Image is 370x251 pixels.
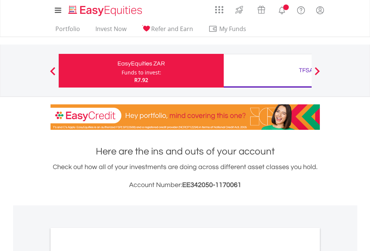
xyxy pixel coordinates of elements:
img: thrive-v2.svg [233,4,245,16]
img: grid-menu-icon.svg [215,6,223,14]
a: Notifications [272,2,291,17]
a: Home page [65,2,145,17]
a: FAQ's and Support [291,2,311,17]
span: R7.92 [134,76,148,83]
img: EasyEquities_Logo.png [67,4,145,17]
a: Portfolio [52,25,83,37]
a: Refer and Earn [139,25,196,37]
a: Vouchers [250,2,272,16]
span: Refer and Earn [151,25,193,33]
img: EasyCredit Promotion Banner [51,104,320,130]
button: Previous [45,71,60,78]
div: Funds to invest: [122,69,161,76]
h1: Here are the ins and outs of your account [51,145,320,158]
button: Next [310,71,325,78]
div: EasyEquities ZAR [63,58,219,69]
a: Invest Now [92,25,129,37]
a: My Profile [311,2,330,18]
a: AppsGrid [210,2,228,14]
img: vouchers-v2.svg [255,4,267,16]
span: EE342050-1170061 [182,181,241,189]
h3: Account Number: [51,180,320,190]
div: Check out how all of your investments are doing across different asset classes you hold. [51,162,320,190]
span: My Funds [208,24,257,34]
